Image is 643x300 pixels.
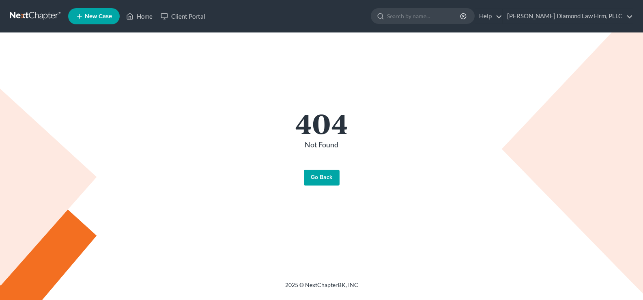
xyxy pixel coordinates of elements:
a: [PERSON_NAME] Diamond Law Firm, PLLC [503,9,633,24]
a: Help [475,9,502,24]
a: Client Portal [157,9,209,24]
a: Home [122,9,157,24]
div: 2025 © NextChapterBK, INC [90,281,553,296]
a: Go Back [304,170,340,186]
span: New Case [85,13,112,19]
p: Not Found [99,140,545,150]
h1: 404 [99,109,545,136]
input: Search by name... [387,9,461,24]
